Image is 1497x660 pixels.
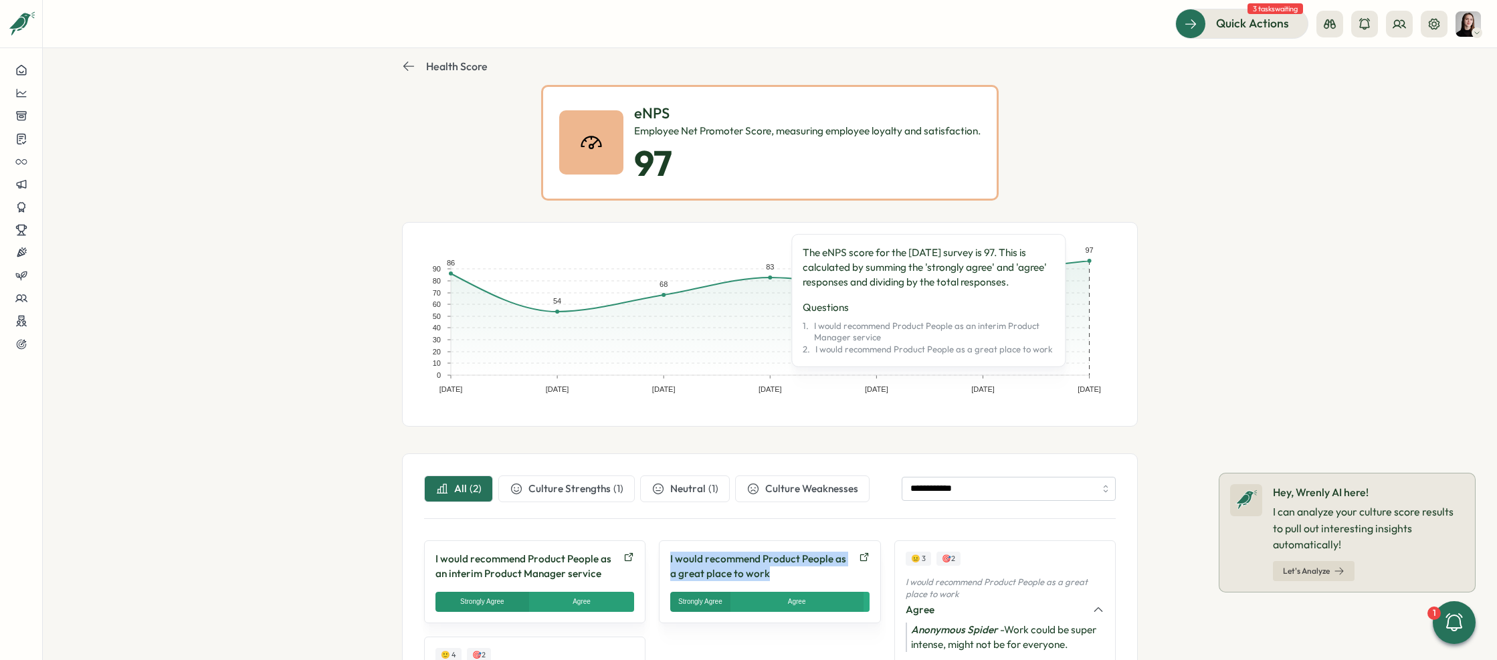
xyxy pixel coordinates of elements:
[433,277,441,285] text: 80
[437,371,441,379] text: 0
[971,385,995,393] text: [DATE]
[498,475,635,502] button: Culture Strengths(1)
[1273,504,1464,553] p: I can analyze your culture score results to pull out interesting insights automatically!
[1456,11,1481,37] img: Elena Ladushyna
[433,359,441,367] text: 10
[759,385,782,393] text: [DATE]
[528,481,611,496] span: Culture Strengths
[433,265,441,273] text: 90
[433,324,441,332] text: 40
[1273,484,1464,501] p: Hey, Wrenly AI here!
[859,552,870,581] a: Open survey in new tab
[936,552,961,566] div: Upvotes
[424,475,493,502] button: All(2)
[1175,9,1308,38] button: Quick Actions
[906,623,1104,652] div: - Work could be super intense, might not be for everyone.
[906,576,1104,600] p: I would recommend Product People as a great place to work
[911,623,998,636] i: Anonymous Spider
[433,300,441,308] text: 60
[433,348,441,356] text: 20
[573,596,591,607] div: Agree
[433,312,441,320] text: 50
[765,481,858,496] span: Culture Weaknesses
[435,552,618,581] p: I would recommend Product People as an interim Product Manager service
[613,481,623,496] div: ( 1 )
[678,596,722,607] div: Strongly Agree
[426,60,488,72] p: Health Score
[433,289,441,297] text: 70
[1247,3,1303,14] span: 3 tasks waiting
[634,103,981,124] p: eNPS
[634,124,981,138] div: Employee Net Promoter Score, measuring employee loyalty and satisfaction.
[788,596,806,607] div: Agree
[640,475,730,502] button: Neutral(1)
[1216,15,1289,32] span: Quick Actions
[670,552,853,581] p: I would recommend Product People as a great place to work
[1273,561,1355,581] button: Let's Analyze
[670,481,706,496] span: Neutral
[454,481,467,496] span: All
[906,602,1084,617] div: Agree
[546,385,569,393] text: [DATE]
[1433,601,1476,644] button: 1
[708,481,718,496] div: ( 1 )
[906,552,931,566] div: Sentiment Score
[623,552,634,581] a: Open survey in new tab
[1078,385,1101,393] text: [DATE]
[402,60,488,73] button: Health Score
[439,385,463,393] text: [DATE]
[470,481,482,496] div: ( 2 )
[1427,607,1441,620] div: 1
[865,385,888,393] text: [DATE]
[460,596,504,607] div: Strongly Agree
[1283,567,1330,575] span: Let's Analyze
[652,385,676,393] text: [DATE]
[634,144,981,183] p: 97
[735,475,870,502] button: Culture Weaknesses
[433,336,441,344] text: 30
